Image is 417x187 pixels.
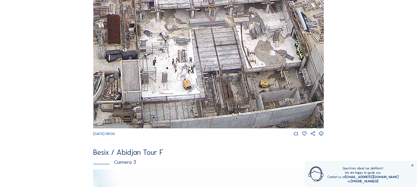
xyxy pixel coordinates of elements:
a: [EMAIL_ADDRESS][DOMAIN_NAME] [345,175,398,179]
a: [PHONE_NUMBER] [351,179,378,183]
img: operator [309,166,323,181]
span: [DATE] 08:00 [93,132,115,136]
div: Contact us at [327,175,398,179]
div: We are happy to guide you. [327,171,398,175]
div: Besix / Abidjan Tour F [93,149,324,156]
div: Camera 3 [93,159,324,164]
div: or [327,179,398,184]
div: Questions about our platform? [327,166,398,171]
